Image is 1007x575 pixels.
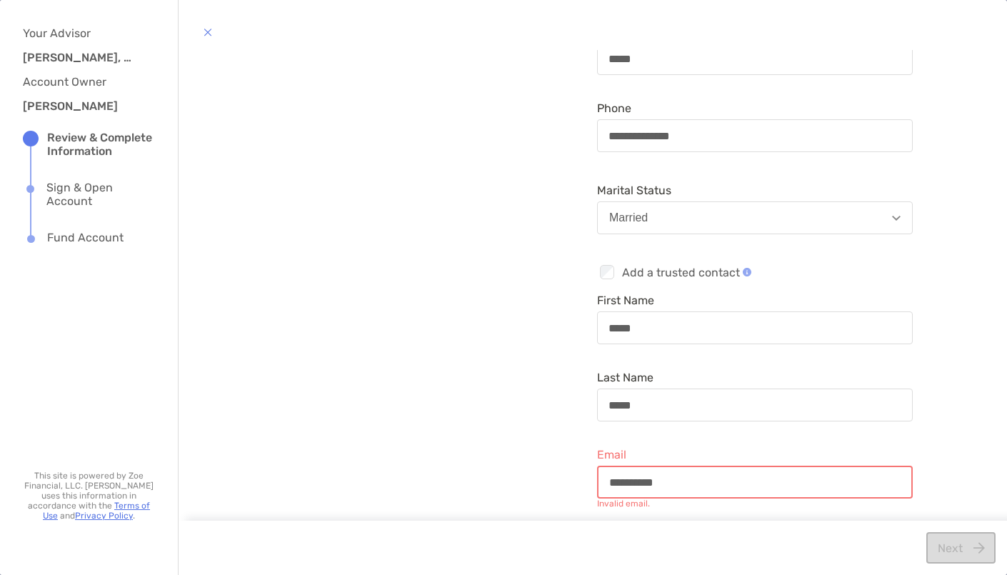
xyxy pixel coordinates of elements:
[597,448,913,461] span: Email
[598,322,912,334] input: First Name
[597,294,913,307] span: First Name
[598,476,911,489] input: Email
[47,131,155,158] div: Review & Complete Information
[892,216,901,221] img: Open dropdown arrow
[204,24,212,41] img: button icon
[597,371,913,384] span: Last Name
[46,181,155,208] div: Sign & Open Account
[598,130,912,142] input: Phone
[23,471,155,521] p: This site is powered by Zoe Financial, LLC. [PERSON_NAME] uses this information in accordance wit...
[597,101,913,115] span: Phone
[743,268,751,276] img: Add a trusted contact
[23,75,144,89] h4: Account Owner
[597,201,913,234] button: Married
[23,51,137,64] h3: [PERSON_NAME], CFP®
[43,501,150,521] a: Terms of Use
[609,211,648,224] div: Married
[622,266,751,279] span: Add a trusted contact
[598,399,912,411] input: Last Name
[23,99,137,113] h3: [PERSON_NAME]
[75,511,133,521] a: Privacy Policy
[23,26,144,40] h4: Your Advisor
[47,231,124,246] div: Fund Account
[597,499,913,509] div: Invalid email.
[597,184,913,197] span: Marital Status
